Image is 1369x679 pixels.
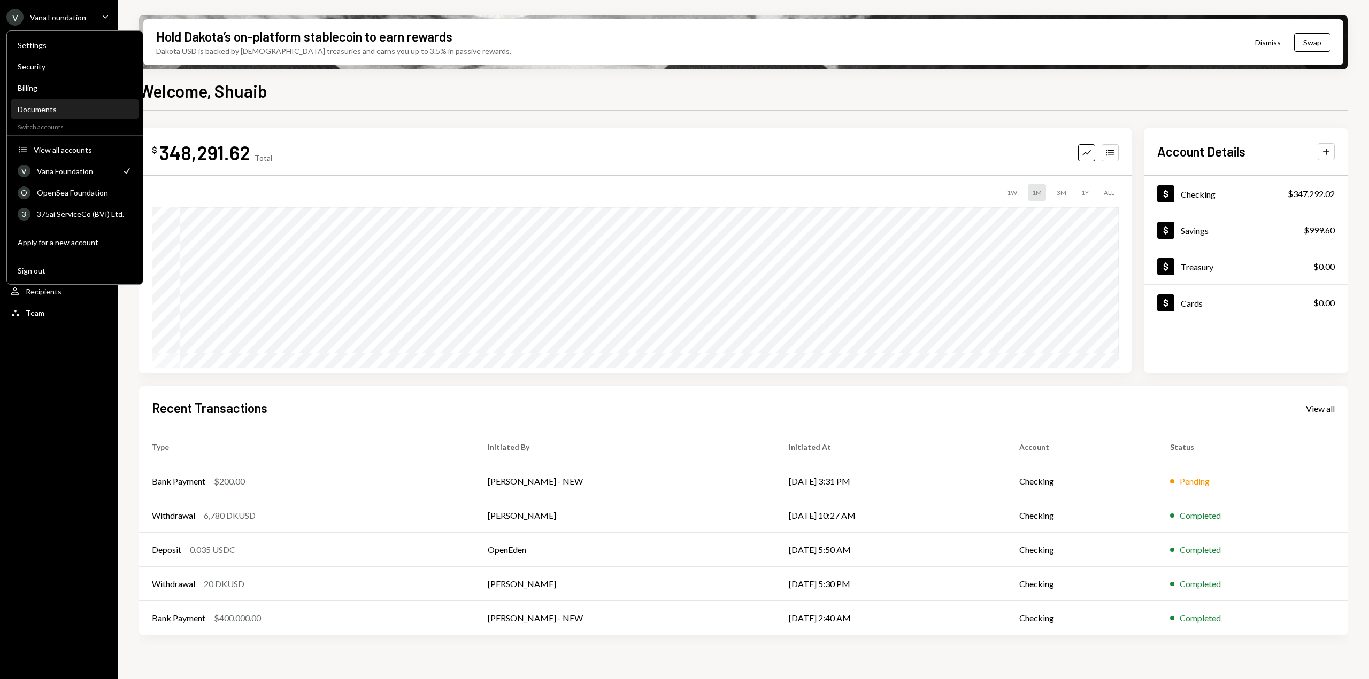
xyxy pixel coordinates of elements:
[1157,430,1348,464] th: Status
[1144,176,1348,212] a: Checking$347,292.02
[156,28,452,45] div: Hold Dakota’s on-platform stablecoin to earn rewards
[1099,184,1119,201] div: ALL
[1028,184,1046,201] div: 1M
[18,62,132,71] div: Security
[18,238,132,247] div: Apply for a new account
[475,567,776,601] td: [PERSON_NAME]
[1181,225,1209,236] div: Savings
[11,78,139,97] a: Billing
[214,612,261,625] div: $400,000.00
[1180,475,1210,488] div: Pending
[152,577,195,590] div: Withdrawal
[1306,403,1335,414] div: View all
[1180,612,1221,625] div: Completed
[1181,298,1203,308] div: Cards
[1144,248,1348,284] a: Treasury$0.00
[1242,30,1294,55] button: Dismiss
[475,498,776,533] td: [PERSON_NAME]
[152,475,205,488] div: Bank Payment
[11,57,139,76] a: Security
[152,543,181,556] div: Deposit
[475,464,776,498] td: [PERSON_NAME] - NEW
[26,287,61,296] div: Recipients
[18,266,132,275] div: Sign out
[159,141,250,165] div: 348,291.62
[1006,430,1157,464] th: Account
[1144,285,1348,321] a: Cards$0.00
[152,145,157,155] div: $
[1077,184,1093,201] div: 1Y
[6,303,111,322] a: Team
[1180,509,1221,522] div: Completed
[18,208,30,221] div: 3
[255,153,272,162] div: Total
[156,45,511,57] div: Dakota USD is backed by [DEMOGRAPHIC_DATA] treasuries and earns you up to 3.5% in passive rewards.
[1144,212,1348,248] a: Savings$999.60
[776,464,1006,498] td: [DATE] 3:31 PM
[37,209,132,218] div: 375ai ServiceCo (BVI) Ltd.
[1006,464,1157,498] td: Checking
[1180,543,1221,556] div: Completed
[214,475,245,488] div: $200.00
[776,430,1006,464] th: Initiated At
[11,233,139,252] button: Apply for a new account
[776,498,1006,533] td: [DATE] 10:27 AM
[1003,184,1021,201] div: 1W
[34,145,132,154] div: View all accounts
[6,282,111,301] a: Recipients
[1052,184,1071,201] div: 3M
[18,105,132,114] div: Documents
[475,430,776,464] th: Initiated By
[1288,188,1335,200] div: $347,292.02
[11,35,139,54] a: Settings
[11,183,139,202] a: OOpenSea Foundation
[30,13,86,22] div: Vana Foundation
[18,165,30,177] div: V
[1181,189,1216,199] div: Checking
[18,83,132,92] div: Billing
[1006,601,1157,635] td: Checking
[26,308,44,317] div: Team
[1304,224,1335,237] div: $999.60
[1006,533,1157,567] td: Checking
[37,167,115,176] div: Vana Foundation
[11,261,139,280] button: Sign out
[204,577,244,590] div: 20 DKUSD
[475,533,776,567] td: OpenEden
[11,99,139,119] a: Documents
[1180,577,1221,590] div: Completed
[11,141,139,160] button: View all accounts
[475,601,776,635] td: [PERSON_NAME] - NEW
[152,399,267,417] h2: Recent Transactions
[1181,262,1213,272] div: Treasury
[1306,402,1335,414] a: View all
[7,121,143,131] div: Switch accounts
[152,509,195,522] div: Withdrawal
[139,430,475,464] th: Type
[1313,296,1335,309] div: $0.00
[1313,260,1335,273] div: $0.00
[37,188,132,197] div: OpenSea Foundation
[6,9,24,26] div: V
[1157,143,1245,160] h2: Account Details
[18,186,30,199] div: O
[18,41,132,50] div: Settings
[190,543,235,556] div: 0.035 USDC
[11,204,139,223] a: 3375ai ServiceCo (BVI) Ltd.
[776,567,1006,601] td: [DATE] 5:30 PM
[1294,33,1330,52] button: Swap
[204,509,256,522] div: 6,780 DKUSD
[1006,567,1157,601] td: Checking
[1006,498,1157,533] td: Checking
[152,612,205,625] div: Bank Payment
[139,80,267,102] h1: Welcome, Shuaib
[776,601,1006,635] td: [DATE] 2:40 AM
[776,533,1006,567] td: [DATE] 5:50 AM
